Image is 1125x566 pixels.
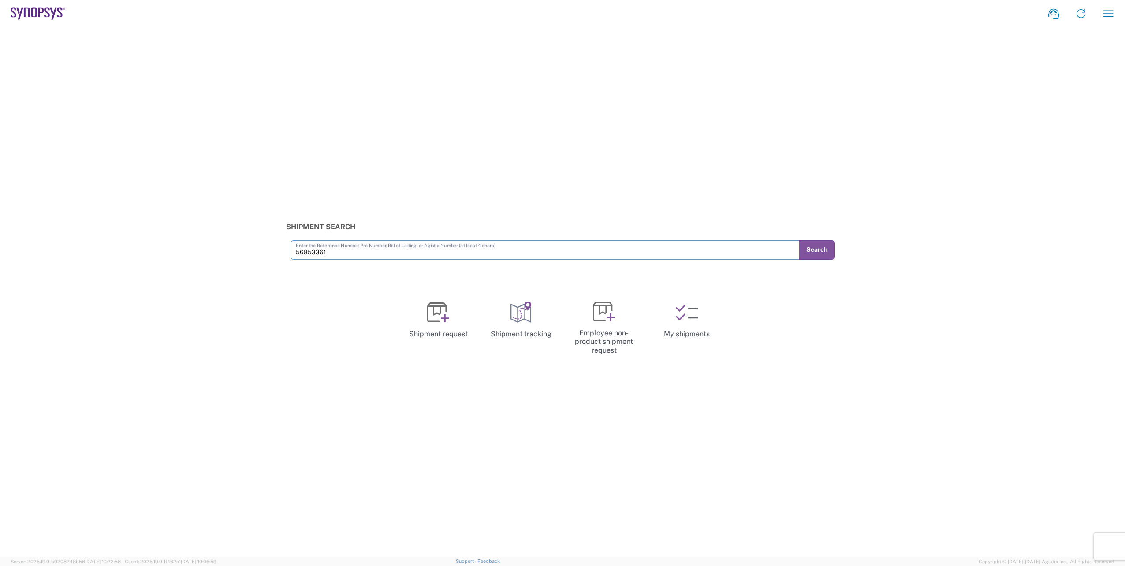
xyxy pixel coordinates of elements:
[400,294,476,346] a: Shipment request
[477,559,500,564] a: Feedback
[649,294,725,346] a: My shipments
[979,558,1114,566] span: Copyright © [DATE]-[DATE] Agistix Inc., All Rights Reserved
[85,559,121,564] span: [DATE] 10:22:58
[125,559,216,564] span: Client: 2025.19.0-1f462a1
[456,559,478,564] a: Support
[483,294,559,346] a: Shipment tracking
[286,223,839,231] h3: Shipment Search
[566,294,642,362] a: Employee non-product shipment request
[11,559,121,564] span: Server: 2025.19.0-b9208248b56
[799,240,835,260] button: Search
[181,559,216,564] span: [DATE] 10:06:59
